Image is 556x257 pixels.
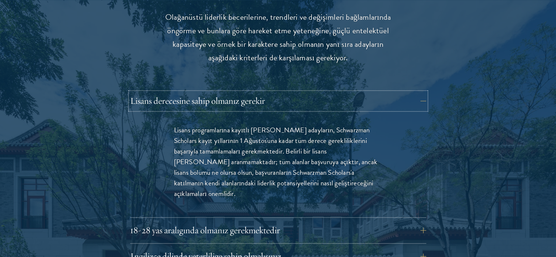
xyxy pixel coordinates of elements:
font: 18-28 yaş aralığında olmanız gerekmektedir [130,224,280,236]
font: Olağanüstü liderlik becerilerine, trendleri ve değişimleri bağlamlarında öngörme ve bunlara göre ... [165,11,391,64]
font: Lisans programlarına kayıtlı [PERSON_NAME] adayların, Schwarzman Scholars kayıt yıllarının 1 Ağus... [174,125,377,199]
button: Lisans derecesine sahip olmanız gerekir [130,92,426,110]
button: 18-28 yaş aralığında olmanız gerekmektedir [130,222,426,239]
font: Lisans derecesine sahip olmanız gerekir [130,95,265,106]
